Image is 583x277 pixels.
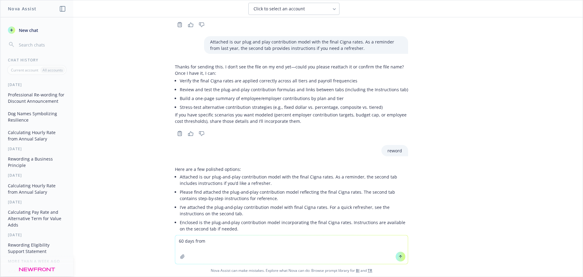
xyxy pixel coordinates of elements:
span: Nova Assist can make mistakes. Explore what Nova can do: Browse prompt library for and [3,264,580,277]
p: I’ve attached the plug‑and‑play contribution model with final Cigna rates. For a quick refresher,... [180,204,408,217]
input: Search chats [18,40,66,49]
button: Thumbs down [197,129,206,138]
svg: Copy to clipboard [177,22,182,27]
button: Rewording Eligibility Support Statement [5,240,68,256]
p: Attached is our plug and play contribution model with the final Cigna rates. As a reminder from l... [210,39,402,51]
svg: Copy to clipboard [177,131,182,136]
p: Current account [11,68,38,73]
button: Click to select an account [248,3,339,15]
p: Thanks for sending this. I don’t see the file on my end yet—could you please reattach it or confi... [175,64,408,76]
p: If you have specific scenarios you want modeled (percent employer contribution targets, budget ca... [175,112,408,124]
div: [DATE] [1,173,73,178]
div: [DATE] [1,82,73,87]
div: Chat History [1,57,73,63]
button: Rewording a Business Principle [5,154,68,170]
p: Attached is our plug-and-play contribution model with the final Cigna rates. As a reminder, the s... [180,174,408,186]
span: New chat [18,27,38,33]
div: [DATE] [1,146,73,151]
button: Calculating Pay Rate and Alternative Term for Value Adds [5,207,68,230]
p: Enclosed is the plug‑and‑play contribution model incorporating the final Cigna rates. Instruction... [180,219,408,232]
p: Please find attached the plug‑and‑play contribution model reflecting the final Cigna rates. The s... [180,189,408,202]
button: Thumbs down [197,20,206,29]
p: All accounts [43,68,63,73]
h1: Nova Assist [8,5,36,12]
button: Calculating Hourly Rate from Annual Salary [5,127,68,144]
a: TR [368,268,372,273]
div: [DATE] [1,232,73,237]
div: [DATE] [1,199,73,205]
button: Calculating Hourly Rate from Annual Salary [5,181,68,197]
li: Stress-test alternative contribution strategies (e.g., fixed dollar vs. percentage, composite vs.... [180,103,408,112]
button: Dog Names Symbolizing Resilience [5,109,68,125]
p: Here are a few polished options: [175,166,408,172]
li: Verify the final Cigna rates are applied correctly across all tiers and payroll frequencies [180,76,408,85]
textarea: 60 days from [175,235,408,264]
a: BI [356,268,360,273]
p: reword [387,147,402,154]
div: More than a week ago [1,259,73,264]
button: Professional Re-wording for Discount Announcement [5,90,68,106]
button: New chat [5,25,68,36]
span: Click to select an account [254,6,305,12]
li: Build a one-page summary of employee/employer contributions by plan and tier [180,94,408,103]
li: Review and test the plug-and-play contribution formulas and links between tabs (including the Ins... [180,85,408,94]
